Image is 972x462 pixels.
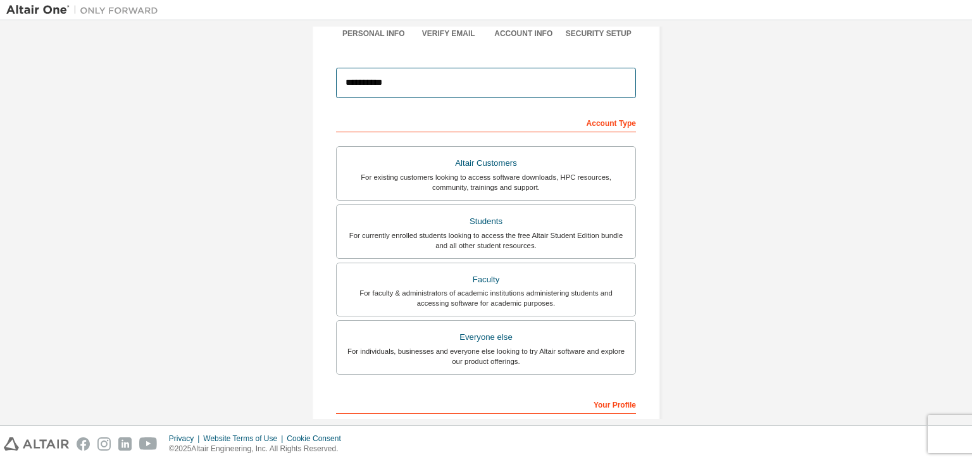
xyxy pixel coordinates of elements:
[169,444,349,454] p: © 2025 Altair Engineering, Inc. All Rights Reserved.
[169,434,203,444] div: Privacy
[561,28,637,39] div: Security Setup
[486,28,561,39] div: Account Info
[287,434,348,444] div: Cookie Consent
[6,4,165,16] img: Altair One
[203,434,287,444] div: Website Terms of Use
[411,28,487,39] div: Verify Email
[344,288,628,308] div: For faculty & administrators of academic institutions administering students and accessing softwa...
[344,346,628,366] div: For individuals, businesses and everyone else looking to try Altair software and explore our prod...
[77,437,90,451] img: facebook.svg
[336,112,636,132] div: Account Type
[97,437,111,451] img: instagram.svg
[139,437,158,451] img: youtube.svg
[344,154,628,172] div: Altair Customers
[4,437,69,451] img: altair_logo.svg
[336,394,636,414] div: Your Profile
[344,213,628,230] div: Students
[118,437,132,451] img: linkedin.svg
[344,230,628,251] div: For currently enrolled students looking to access the free Altair Student Edition bundle and all ...
[344,172,628,192] div: For existing customers looking to access software downloads, HPC resources, community, trainings ...
[336,28,411,39] div: Personal Info
[344,271,628,289] div: Faculty
[344,328,628,346] div: Everyone else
